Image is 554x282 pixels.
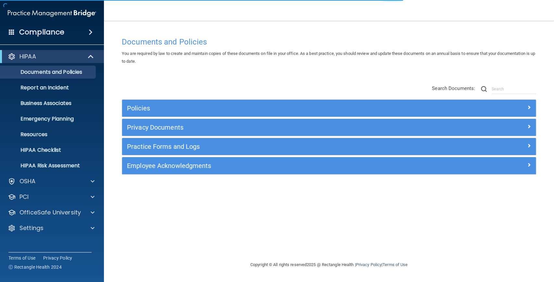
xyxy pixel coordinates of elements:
a: PCI [8,193,94,201]
a: OSHA [8,177,94,185]
p: OSHA [19,177,36,185]
a: Privacy Documents [127,122,531,133]
input: Search [492,84,536,94]
div: Copyright © All rights reserved 2025 @ Rectangle Health | | [210,254,447,275]
a: Terms of Use [383,262,408,267]
p: PCI [19,193,29,201]
iframe: Drift Widget Chat Controller [442,236,546,262]
h5: Policies [127,105,428,112]
p: OfficeSafe University [19,209,81,216]
a: Practice Forms and Logs [127,141,531,152]
p: Report an Incident [4,84,93,91]
img: PMB logo [8,7,96,20]
p: Settings [19,224,44,232]
h4: Documents and Policies [122,38,536,46]
a: Employee Acknowledgments [127,160,531,171]
p: Business Associates [4,100,93,107]
p: HIPAA [19,53,36,60]
p: HIPAA Risk Assessment [4,162,93,169]
a: Privacy Policy [356,262,381,267]
p: Documents and Policies [4,69,93,75]
a: HIPAA [8,53,94,60]
p: Resources [4,131,93,138]
p: HIPAA Checklist [4,147,93,153]
p: Emergency Planning [4,116,93,122]
h5: Practice Forms and Logs [127,143,428,150]
a: Terms of Use [8,255,35,261]
a: Policies [127,103,531,113]
a: Settings [8,224,94,232]
img: ic-search.3b580494.png [481,86,487,92]
h5: Employee Acknowledgments [127,162,428,169]
span: Ⓒ Rectangle Health 2024 [8,264,62,270]
h5: Privacy Documents [127,124,428,131]
h4: Compliance [19,28,64,37]
a: OfficeSafe University [8,209,94,216]
span: You are required by law to create and maintain copies of these documents on file in your office. ... [122,51,535,64]
a: Privacy Policy [43,255,72,261]
span: Search Documents: [432,85,475,91]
